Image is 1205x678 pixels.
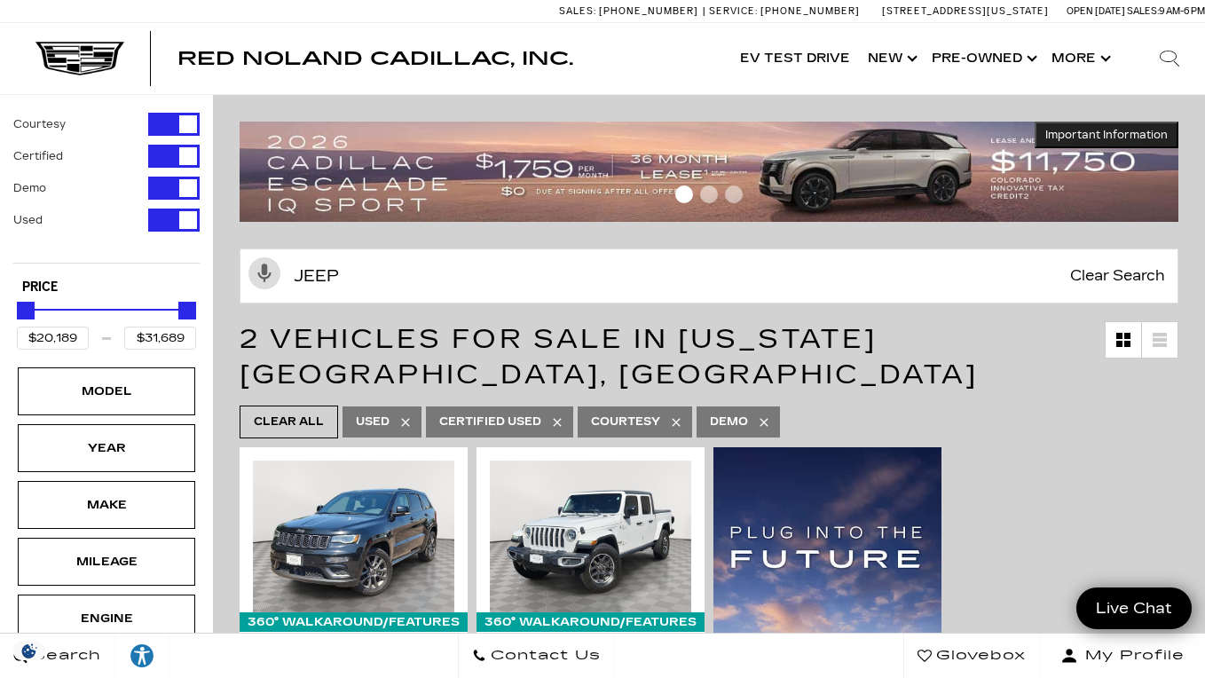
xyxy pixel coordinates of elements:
[1134,23,1205,94] div: Search
[1035,122,1178,148] button: Important Information
[13,179,46,197] label: Demo
[1061,249,1174,303] span: Clear Search
[9,642,50,660] section: Click to Open Cookie Consent Modal
[731,23,859,94] a: EV Test Drive
[240,122,1178,222] img: 2509-September-FOM-Escalade-IQ-Lease9
[1076,587,1192,629] a: Live Chat
[13,211,43,229] label: Used
[240,612,468,632] div: 360° WalkAround/Features
[882,5,1049,17] a: [STREET_ADDRESS][US_STATE]
[710,411,748,433] span: Demo
[17,296,196,350] div: Price
[177,48,573,69] span: Red Noland Cadillac, Inc.
[18,595,195,643] div: EngineEngine
[18,424,195,472] div: YearYear
[599,5,698,17] span: [PHONE_NUMBER]
[559,6,703,16] a: Sales: [PHONE_NUMBER]
[1040,634,1205,678] button: Open user profile menu
[903,634,1040,678] a: Glovebox
[62,609,151,628] div: Engine
[62,495,151,515] div: Make
[124,327,196,350] input: Maximum
[1078,643,1185,668] span: My Profile
[1127,5,1159,17] span: Sales:
[1043,23,1116,94] button: More
[490,461,691,611] img: 2021 Jeep Gladiator Overland
[591,411,660,433] span: Courtesy
[859,23,923,94] a: New
[675,185,693,203] span: Go to slide 1
[439,411,541,433] span: Certified Used
[18,367,195,415] div: ModelModel
[1087,598,1181,619] span: Live Chat
[253,461,454,611] img: 2018 Jeep Grand Cherokee High Altitude
[700,185,718,203] span: Go to slide 2
[559,5,596,17] span: Sales:
[703,6,864,16] a: Service: [PHONE_NUMBER]
[115,634,169,678] a: Explore your accessibility options
[240,323,978,390] span: 2 Vehicles for Sale in [US_STATE][GEOGRAPHIC_DATA], [GEOGRAPHIC_DATA]
[1159,5,1205,17] span: 9 AM-6 PM
[254,411,324,433] span: Clear All
[486,643,601,668] span: Contact Us
[1067,5,1125,17] span: Open [DATE]
[458,634,615,678] a: Contact Us
[356,411,390,433] span: Used
[18,538,195,586] div: MileageMileage
[13,113,200,263] div: Filter by Vehicle Type
[177,50,573,67] a: Red Noland Cadillac, Inc.
[17,302,35,319] div: Minimum Price
[13,147,63,165] label: Certified
[13,115,66,133] label: Courtesy
[22,280,191,296] h5: Price
[923,23,1043,94] a: Pre-Owned
[9,642,50,660] img: Opt-Out Icon
[1106,322,1141,358] a: Grid View
[17,327,89,350] input: Minimum
[248,257,280,289] svg: Click to toggle on voice search
[476,612,705,632] div: 360° WalkAround/Features
[932,643,1026,668] span: Glovebox
[240,248,1178,304] input: Search Inventory
[18,481,195,529] div: MakeMake
[115,643,169,669] div: Explore your accessibility options
[709,5,758,17] span: Service:
[1045,128,1168,142] span: Important Information
[28,643,101,668] span: Search
[62,438,151,458] div: Year
[62,552,151,572] div: Mileage
[62,382,151,401] div: Model
[760,5,860,17] span: [PHONE_NUMBER]
[35,42,124,75] img: Cadillac Dark Logo with Cadillac White Text
[178,302,196,319] div: Maximum Price
[725,185,743,203] span: Go to slide 3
